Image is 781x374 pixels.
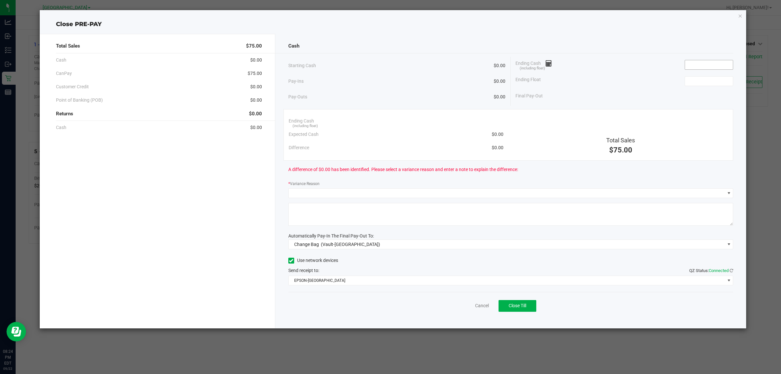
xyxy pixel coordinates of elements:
span: $0.00 [494,78,505,85]
span: Cash [56,124,66,131]
span: $75.00 [248,70,262,77]
label: Use network devices [288,257,338,264]
span: $0.00 [492,131,503,138]
span: Total Sales [606,137,635,144]
span: A difference of $0.00 has been identified. Please select a variance reason and enter a note to ex... [288,166,518,173]
span: Customer Credit [56,83,89,90]
div: Close PRE-PAY [40,20,747,29]
span: Cash [56,57,66,64]
span: $0.00 [492,144,503,151]
span: Final Pay-Out [515,93,543,99]
span: Cash [288,42,299,50]
span: $0.00 [494,93,505,100]
span: Automatically Pay-In The Final Pay-Out To: [288,233,374,238]
label: Variance Reason [288,181,320,187]
span: Change Bag [294,242,319,247]
span: $75.00 [246,42,262,50]
span: Difference [289,144,309,151]
button: Close Till [499,300,536,312]
span: CanPay [56,70,72,77]
span: Close Till [509,303,526,308]
span: Connected [709,268,729,273]
span: Ending Cash [289,118,314,124]
span: (including float) [520,66,545,71]
span: $0.00 [249,110,262,118]
span: $0.00 [494,62,505,69]
a: Cancel [475,302,489,309]
span: Ending Cash [515,60,552,70]
div: Returns [56,107,262,121]
span: QZ Status: [689,268,733,273]
span: (Vault-[GEOGRAPHIC_DATA]) [321,242,380,247]
span: Point of Banking (POB) [56,97,103,104]
iframe: Resource center [7,322,26,341]
span: $75.00 [609,146,632,154]
span: $0.00 [250,124,262,131]
span: Ending Float [515,76,541,86]
span: $0.00 [250,97,262,104]
span: EPSON-[GEOGRAPHIC_DATA] [289,276,725,285]
span: $0.00 [250,57,262,64]
span: Pay-Ins [288,78,304,85]
span: Starting Cash [288,62,316,69]
span: Total Sales [56,42,80,50]
span: Send receipt to: [288,268,319,273]
span: (including float) [293,123,318,129]
span: Expected Cash [289,131,319,138]
span: $0.00 [250,83,262,90]
span: Pay-Outs [288,93,307,100]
